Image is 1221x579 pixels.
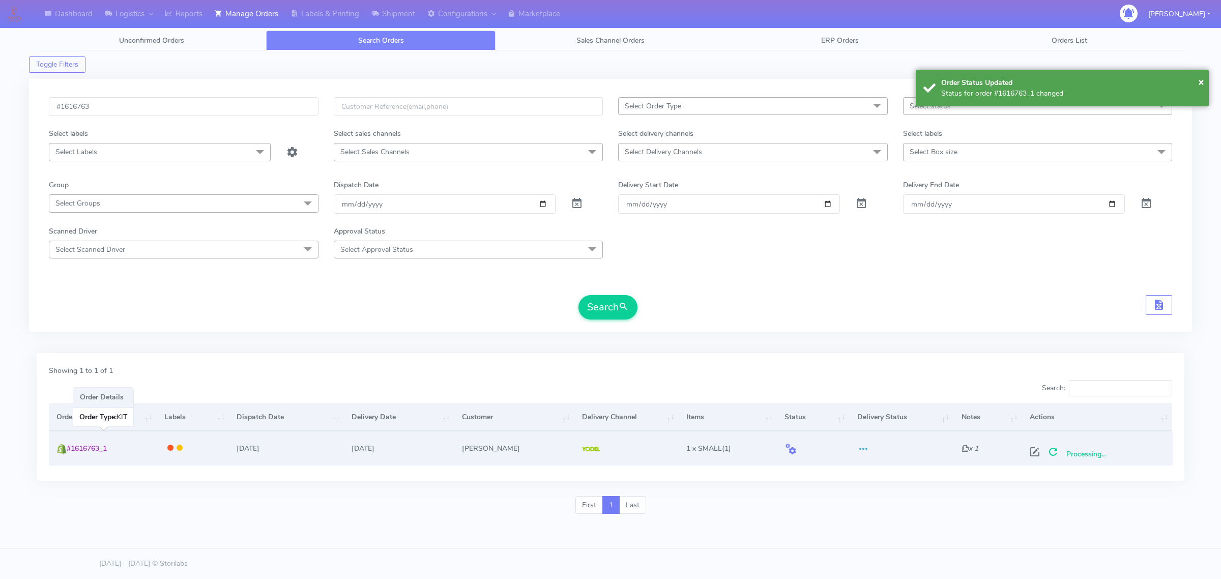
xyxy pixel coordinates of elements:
[1066,449,1106,459] span: Processing...
[686,444,731,453] span: (1)
[686,444,722,453] span: 1 x SMALL
[582,447,600,452] img: Yodel
[49,97,318,116] input: Order Id
[625,101,681,111] span: Select Order Type
[1141,4,1218,24] button: [PERSON_NAME]
[910,147,957,157] span: Select Box size
[229,431,344,465] td: [DATE]
[49,403,157,431] th: Order: activate to sort column ascending
[334,226,385,237] label: Approval Status
[578,295,637,320] button: Search
[777,403,850,431] th: Status: activate to sort column ascending
[1069,380,1172,396] input: Search:
[903,180,959,190] label: Delivery End Date
[334,180,379,190] label: Dispatch Date
[49,226,97,237] label: Scanned Driver
[1022,403,1172,431] th: Actions: activate to sort column ascending
[576,36,645,45] span: Sales Channel Orders
[79,412,117,422] b: Order Type:
[454,403,574,431] th: Customer: activate to sort column ascending
[953,403,1022,431] th: Notes: activate to sort column ascending
[850,403,954,431] th: Delivery Status: activate to sort column ascending
[340,147,410,157] span: Select Sales Channels
[618,128,693,139] label: Select delivery channels
[55,245,125,254] span: Select Scanned Driver
[73,388,133,408] h3: Order Details
[229,403,344,431] th: Dispatch Date: activate to sort column ascending
[55,198,100,208] span: Select Groups
[962,444,978,453] i: x 1
[29,56,85,73] button: Toggle Filters
[678,403,777,431] th: Items: activate to sort column ascending
[903,128,942,139] label: Select labels
[334,128,401,139] label: Select sales channels
[358,36,404,45] span: Search Orders
[49,128,88,139] label: Select labels
[67,444,107,453] span: #1616763_1
[1052,36,1087,45] span: Orders List
[73,408,133,426] div: KIT
[618,180,678,190] label: Delivery Start Date
[1198,74,1204,90] button: Close
[574,403,679,431] th: Delivery Channel: activate to sort column ascending
[910,101,951,111] span: Select status
[340,245,413,254] span: Select Approval Status
[344,431,454,465] td: [DATE]
[602,496,620,514] a: 1
[49,180,69,190] label: Group
[1198,75,1204,89] span: ×
[334,97,603,116] input: Customer Reference(email,phone)
[119,36,184,45] span: Unconfirmed Orders
[37,31,1184,50] ul: Tabs
[625,147,702,157] span: Select Delivery Channels
[941,88,1201,99] div: Status for order #1616763_1 changed
[1042,380,1172,396] label: Search:
[821,36,859,45] span: ERP Orders
[49,365,113,376] label: Showing 1 to 1 of 1
[454,431,574,465] td: [PERSON_NAME]
[157,403,229,431] th: Labels: activate to sort column ascending
[941,77,1201,88] div: Order Status Updated
[56,444,67,454] img: shopify.png
[55,147,97,157] span: Select Labels
[344,403,454,431] th: Delivery Date: activate to sort column ascending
